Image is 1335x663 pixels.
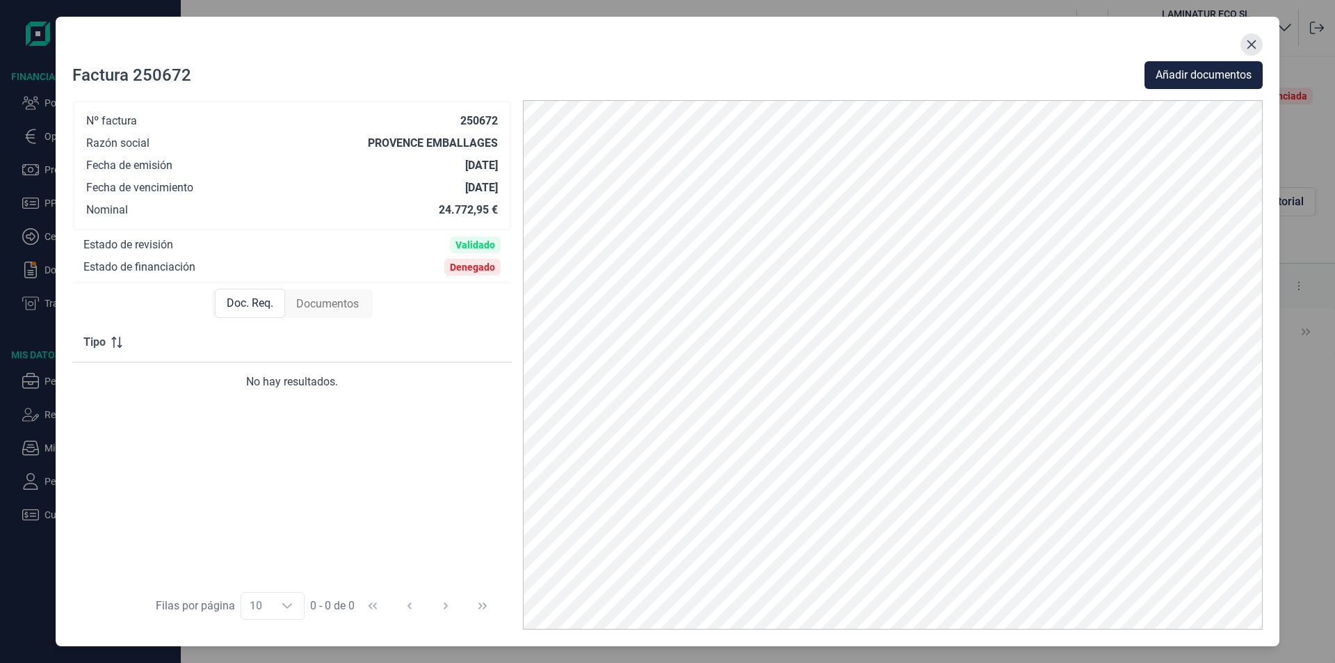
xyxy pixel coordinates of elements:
div: Factura 250672 [72,64,191,86]
div: Fecha de vencimiento [86,181,193,195]
div: 250672 [460,114,498,128]
button: First Page [356,589,389,623]
button: Añadir documentos [1144,61,1263,89]
button: Close [1240,33,1263,56]
span: Doc. Req. [227,295,273,312]
div: Validado [455,239,495,250]
button: Next Page [429,589,462,623]
div: Documentos [285,290,370,318]
div: Estado de revisión [83,238,173,252]
span: Documentos [296,296,359,312]
div: Estado de financiación [83,260,195,274]
div: Nº factura [86,114,137,128]
img: PDF Viewer [523,100,1263,630]
button: Last Page [466,589,499,623]
span: Tipo [83,334,106,351]
div: Denegado [450,262,495,273]
div: Choose [270,593,304,619]
button: Previous Page [393,589,426,623]
div: No hay resultados. [83,374,501,390]
div: [DATE] [465,159,498,173]
div: Fecha de emisión [86,159,172,173]
div: [DATE] [465,181,498,195]
div: PROVENCE EMBALLAGES [368,136,498,150]
span: Añadir documentos [1156,67,1252,83]
div: Razón social [86,136,149,150]
div: Filas por página [156,598,235,614]
div: 24.772,95 € [439,203,498,217]
span: 0 - 0 de 0 [310,600,355,612]
div: Nominal [86,203,128,217]
div: Doc. Req. [215,289,285,318]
